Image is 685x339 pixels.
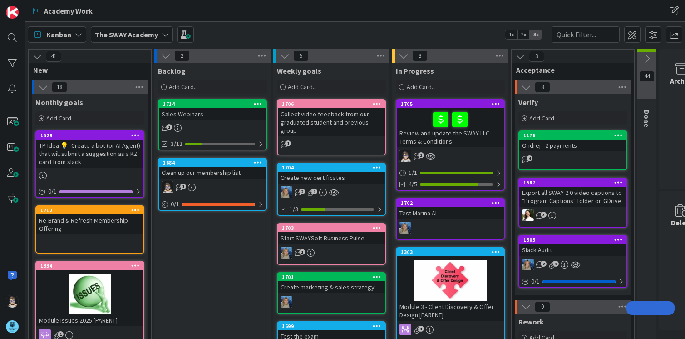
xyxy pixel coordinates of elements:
div: TP Idea 💡- Create a bot (or AI Agent) that will submit a suggestion as a KZ card from slack [36,140,143,168]
span: 3 [541,212,547,218]
a: 1529TP Idea 💡- Create a bot (or AI Agent) that will submit a suggestion as a KZ card from slack0/1 [35,130,144,198]
div: MA [278,247,385,259]
div: 1712 [40,207,143,214]
div: 1703Start SWAYSoft Business Pulse [278,224,385,244]
div: TP [397,150,504,162]
a: 1505Slack AuditMA0/1 [518,235,627,288]
span: 0 / 1 [48,187,57,196]
div: TP [159,181,266,193]
div: 1714 [163,101,266,107]
div: 1714Sales Webinars [159,100,266,120]
span: 1 [58,331,64,337]
a: 1587Export all SWAY 2.0 video captions to "Program Captions" folder on GDriveAK [518,178,627,228]
div: 1303 [397,248,504,256]
img: Visit kanbanzone.com [6,6,19,19]
a: 1176Ondrej - 2 payments [518,130,627,170]
span: New [33,65,140,75]
div: 1701 [282,274,385,280]
img: MA [522,259,534,270]
div: 1706 [278,100,385,108]
div: 1705 [397,100,504,108]
span: Add Card... [407,83,436,91]
span: 44 [639,71,655,82]
span: 1 [418,326,424,332]
span: 3 [529,51,544,62]
span: 3 [412,50,428,61]
span: In Progress [396,66,434,75]
div: 0/1 [519,276,626,287]
div: 1684 [163,160,266,166]
a: 1684Clean up our membership listTP0/1 [158,158,267,211]
img: TP [6,295,19,308]
input: Quick Filter... [552,26,620,43]
div: 1529TP Idea 💡- Create a bot (or AI Agent) that will submit a suggestion as a KZ card from slack [36,131,143,168]
div: 1705Review and update the SWAY LLC Terms & Conditions [397,100,504,147]
div: 1703 [278,224,385,232]
a: 1702Test Marina AIMA [396,198,505,240]
span: 1 [285,140,291,146]
span: Verify [518,98,538,107]
span: 4 [527,155,532,161]
img: MA [399,222,411,234]
a: 1712Re-Brand & Refresh Membership Offering [35,205,144,254]
span: Kanban [46,29,71,40]
div: 0/1 [159,199,266,210]
span: Weekly goals [277,66,321,75]
div: 1303 [401,249,504,255]
span: 1/3 [290,204,298,214]
div: 1529 [40,132,143,139]
div: 1176Ondrej - 2 payments [519,131,626,151]
span: Academy Work [44,5,93,16]
div: 1699 [278,322,385,330]
span: 0 / 1 [531,277,540,286]
div: 1303Module 3 - Client Discovery & Offer Design [PARENT] [397,248,504,321]
a: 1705Review and update the SWAY LLC Terms & ConditionsTP1/14/5 [396,99,505,191]
span: 18 [52,82,67,93]
div: 1587 [523,179,626,186]
div: 1505 [523,237,626,243]
span: 1 [311,189,317,194]
div: 1176 [519,131,626,140]
div: 1706Collect video feedback from our graduated student and previous group [278,100,385,136]
div: 1704 [282,165,385,171]
span: Backlog [158,66,186,75]
span: Rework [518,317,544,326]
span: 1x [505,30,517,39]
img: TP [399,150,411,162]
span: 2 [553,261,559,267]
div: Export all SWAY 2.0 video captions to "Program Captions" folder on GDrive [519,187,626,207]
a: 1704Create new certificatesMA1/3 [277,163,386,216]
div: 1714 [159,100,266,108]
div: 1705 [401,101,504,107]
div: Start SWAYSoft Business Pulse [278,232,385,244]
div: 1/1 [397,167,504,179]
a: Academy Work [28,3,98,19]
span: 2 [418,152,424,158]
span: Monthly goals [35,98,83,107]
div: 1334Module Issues 2025 [PARENT] [36,262,143,326]
span: 2 [299,189,305,194]
a: 1714Sales Webinars3/13 [158,99,267,150]
span: 0 / 1 [171,199,179,209]
div: 1529 [36,131,143,140]
div: 1702 [401,200,504,206]
div: 1505 [519,236,626,244]
div: 1703 [282,225,385,231]
span: 5 [293,50,309,61]
div: 0/1 [36,186,143,197]
span: 1 / 1 [409,168,417,178]
div: 1701Create marketing & sales strategy [278,273,385,293]
div: Test Marina AI [397,207,504,219]
span: 1 [180,184,186,189]
div: Module Issues 2025 [PARENT] [36,314,143,326]
span: Add Card... [529,114,558,122]
span: 3/13 [171,139,182,149]
img: MA [281,296,292,308]
span: Add Card... [169,83,198,91]
img: avatar [6,320,19,333]
span: Acceptance [516,65,623,75]
div: 1505Slack Audit [519,236,626,256]
span: Done [642,110,651,127]
div: 1702 [397,199,504,207]
div: Clean up our membership list [159,167,266,179]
